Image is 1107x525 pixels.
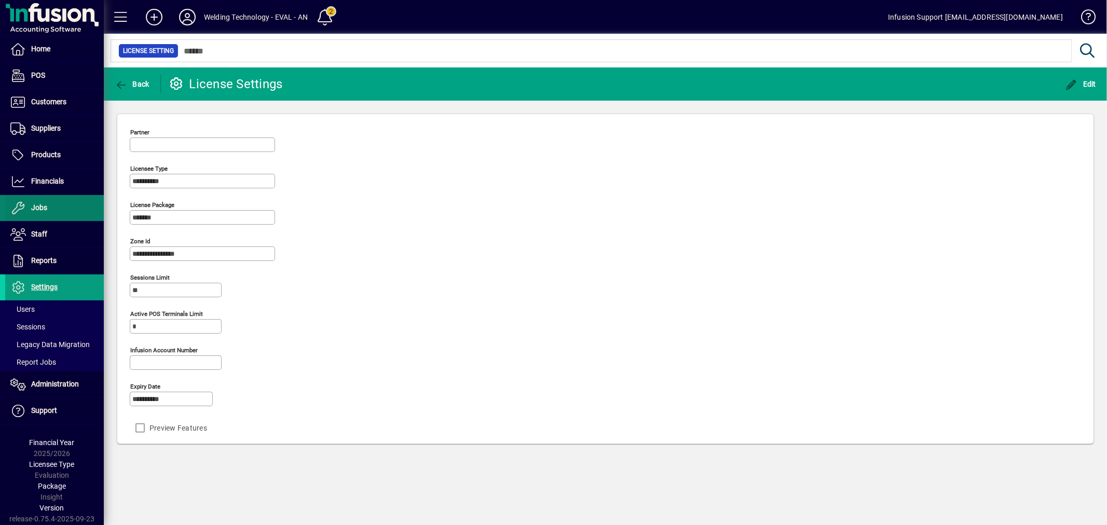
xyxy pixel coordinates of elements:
[5,195,104,221] a: Jobs
[5,371,104,397] a: Administration
[115,80,149,88] span: Back
[5,398,104,424] a: Support
[130,201,174,209] mat-label: License Package
[5,169,104,195] a: Financials
[30,460,75,468] span: Licensee Type
[130,129,149,136] mat-label: Partner
[1063,75,1099,93] button: Edit
[112,75,152,93] button: Back
[40,504,64,512] span: Version
[31,230,47,238] span: Staff
[30,438,75,447] span: Financial Year
[31,98,66,106] span: Customers
[10,358,56,366] span: Report Jobs
[1065,80,1097,88] span: Edit
[5,36,104,62] a: Home
[10,323,45,331] span: Sessions
[5,222,104,247] a: Staff
[130,383,160,390] mat-label: Expiry date
[5,248,104,274] a: Reports
[5,318,104,336] a: Sessions
[130,165,168,172] mat-label: Licensee Type
[31,283,58,291] span: Settings
[888,9,1063,25] div: Infusion Support [EMAIL_ADDRESS][DOMAIN_NAME]
[1073,2,1094,36] a: Knowledge Base
[31,203,47,212] span: Jobs
[5,116,104,142] a: Suppliers
[31,45,50,53] span: Home
[31,256,57,265] span: Reports
[5,353,104,371] a: Report Jobs
[38,482,66,490] span: Package
[204,9,308,25] div: Welding Technology - EVAL - AN
[10,340,90,349] span: Legacy Data Migration
[171,8,204,26] button: Profile
[31,124,61,132] span: Suppliers
[31,380,79,388] span: Administration
[31,71,45,79] span: POS
[31,406,57,415] span: Support
[5,89,104,115] a: Customers
[5,300,104,318] a: Users
[31,150,61,159] span: Products
[169,76,283,92] div: License Settings
[123,46,174,56] span: License Setting
[5,63,104,89] a: POS
[31,177,64,185] span: Financials
[130,274,170,281] mat-label: Sessions Limit
[5,336,104,353] a: Legacy Data Migration
[130,310,203,317] mat-label: Active POS Terminals Limit
[130,347,198,354] mat-label: Infusion account number
[10,305,35,313] span: Users
[130,238,151,245] mat-label: Zone Id
[5,142,104,168] a: Products
[104,75,161,93] app-page-header-button: Back
[138,8,171,26] button: Add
